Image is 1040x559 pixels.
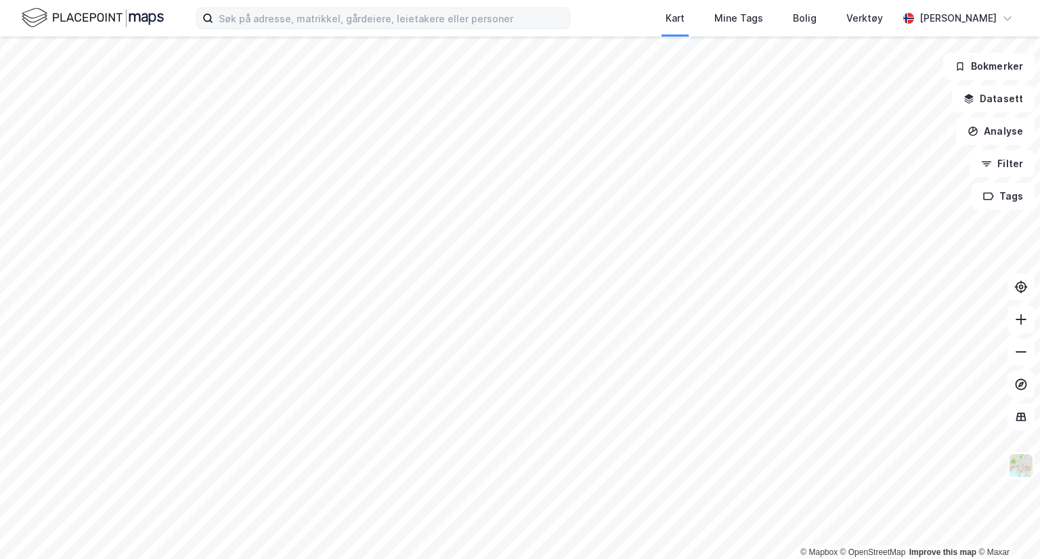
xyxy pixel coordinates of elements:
img: Z [1008,453,1034,478]
button: Filter [970,150,1035,177]
a: OpenStreetMap [840,547,906,557]
div: Bolig [793,10,817,26]
div: Kart [666,10,685,26]
img: logo.f888ab2527a4732fd821a326f86c7f29.svg [22,6,164,30]
button: Bokmerker [943,53,1035,80]
button: Datasett [952,85,1035,112]
input: Søk på adresse, matrikkel, gårdeiere, leietakere eller personer [213,8,569,28]
a: Mapbox [800,547,838,557]
a: Improve this map [909,547,976,557]
div: [PERSON_NAME] [919,10,997,26]
div: Kontrollprogram for chat [972,494,1040,559]
button: Tags [972,183,1035,210]
div: Verktøy [846,10,883,26]
iframe: Chat Widget [972,494,1040,559]
div: Mine Tags [714,10,763,26]
button: Analyse [956,118,1035,145]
